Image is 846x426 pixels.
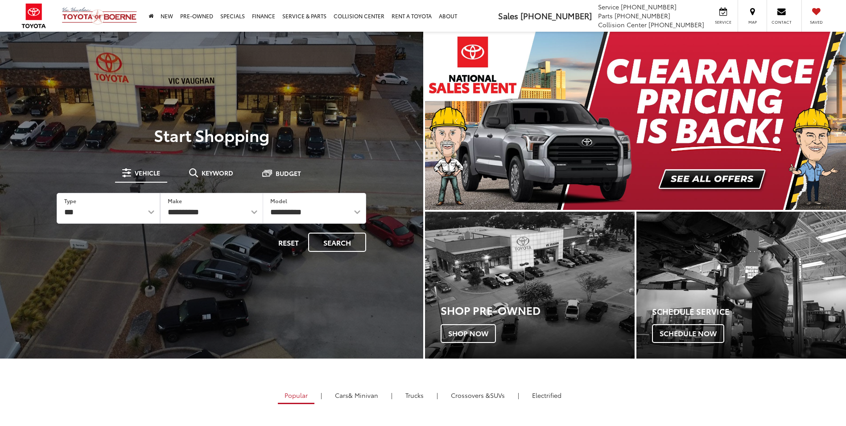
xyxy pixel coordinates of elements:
[348,391,378,400] span: & Minivan
[276,170,301,176] span: Budget
[652,324,724,343] span: Schedule Now
[62,7,137,25] img: Vic Vaughan Toyota of Boerne
[278,388,314,404] a: Popular
[37,126,386,144] p: Start Shopping
[598,2,619,11] span: Service
[270,197,287,205] label: Model
[451,391,490,400] span: Crossovers &
[425,212,635,359] a: Shop Pre-Owned Shop Now
[806,19,826,25] span: Saved
[399,388,430,403] a: Trucks
[636,212,846,359] div: Toyota
[652,307,846,316] h4: Schedule Service
[328,388,385,403] a: Cars
[621,2,677,11] span: [PHONE_NUMBER]
[713,19,733,25] span: Service
[498,10,518,21] span: Sales
[636,212,846,359] a: Schedule Service Schedule Now
[598,11,613,20] span: Parts
[598,20,647,29] span: Collision Center
[525,388,568,403] a: Electrified
[389,391,395,400] li: |
[425,212,635,359] div: Toyota
[135,170,160,176] span: Vehicle
[772,19,792,25] span: Contact
[444,388,512,403] a: SUVs
[783,50,846,192] button: Click to view next picture.
[743,19,762,25] span: Map
[271,233,306,252] button: Reset
[168,197,182,205] label: Make
[202,170,233,176] span: Keyword
[434,391,440,400] li: |
[318,391,324,400] li: |
[520,10,592,21] span: [PHONE_NUMBER]
[425,50,488,192] button: Click to view previous picture.
[64,197,76,205] label: Type
[441,324,496,343] span: Shop Now
[615,11,670,20] span: [PHONE_NUMBER]
[308,233,366,252] button: Search
[648,20,704,29] span: [PHONE_NUMBER]
[516,391,521,400] li: |
[441,304,635,316] h3: Shop Pre-Owned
